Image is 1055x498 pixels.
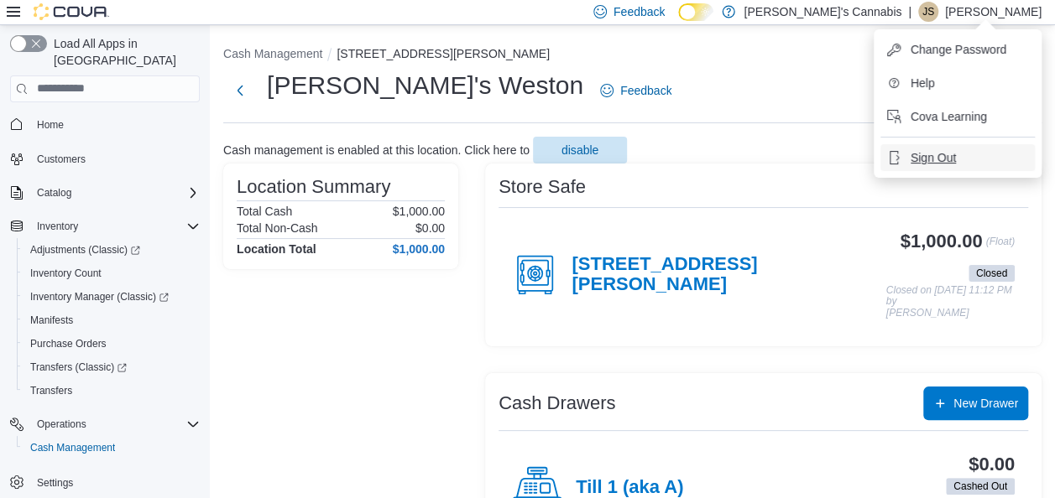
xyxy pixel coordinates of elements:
h3: Location Summary [237,177,390,197]
span: Transfers [30,384,72,397]
button: Manifests [17,309,206,332]
span: Home [37,118,64,132]
p: Cash management is enabled at this location. Click here to [223,143,530,157]
button: Settings [3,469,206,494]
span: disable [561,142,598,158]
div: Julian Saldivia [918,2,938,22]
button: Inventory [3,215,206,238]
span: Catalog [37,186,71,200]
a: Feedback [593,74,678,107]
button: Home [3,112,206,137]
span: Manifests [30,314,73,327]
img: Cova [34,3,109,20]
span: Transfers (Classic) [30,361,127,374]
h4: [STREET_ADDRESS][PERSON_NAME] [572,254,885,296]
span: Load All Apps in [GEOGRAPHIC_DATA] [47,35,200,69]
span: Purchase Orders [24,334,200,354]
h4: $1,000.00 [393,242,445,256]
span: Inventory Count [24,263,200,283]
button: Purchase Orders [17,332,206,355]
span: Customers [37,153,86,166]
a: Cash Management [24,438,122,458]
span: Cova Learning [911,108,987,125]
span: Feedback [614,3,665,20]
span: JS [922,2,934,22]
a: Adjustments (Classic) [17,238,206,262]
span: Inventory Manager (Classic) [24,287,200,307]
button: Catalog [30,183,78,203]
a: Transfers [24,381,79,401]
span: Adjustments (Classic) [30,243,140,257]
span: Change Password [911,41,1006,58]
button: Cash Management [17,436,206,459]
a: Purchase Orders [24,334,113,354]
h3: Cash Drawers [499,393,615,413]
h3: Store Safe [499,177,586,197]
span: Settings [30,471,200,492]
span: Cash Management [30,441,115,454]
nav: An example of EuiBreadcrumbs [223,45,1042,65]
span: Inventory Count [30,267,102,280]
span: New Drawer [953,395,1018,412]
h6: Total Non-Cash [237,221,318,235]
button: disable [533,137,627,163]
h3: $1,000.00 [901,231,983,252]
span: Dark Mode [678,21,679,22]
p: $1,000.00 [393,205,445,218]
input: Dark Mode [678,3,713,21]
span: Closed [976,266,1007,281]
button: Cash Management [223,47,322,60]
span: Cashed Out [946,478,1015,495]
h6: Total Cash [237,205,292,218]
button: Help [880,70,1035,96]
p: Closed on [DATE] 11:12 PM by [PERSON_NAME] [886,285,1015,319]
span: Home [30,114,200,135]
h3: $0.00 [969,454,1015,475]
span: Transfers [24,381,200,401]
button: Catalog [3,181,206,205]
span: Sign Out [911,149,956,166]
button: Inventory [30,216,85,236]
span: Feedback [620,82,671,99]
button: New Drawer [923,386,1028,420]
span: Operations [37,418,86,431]
span: Settings [37,476,73,490]
span: Operations [30,414,200,434]
h1: [PERSON_NAME]'s Weston [267,69,583,102]
button: Next [223,74,257,107]
span: Manifests [24,310,200,330]
button: [STREET_ADDRESS][PERSON_NAME] [337,47,550,60]
p: [PERSON_NAME]'s Cannabis [744,2,901,22]
a: Adjustments (Classic) [24,240,147,260]
a: Transfers (Classic) [17,355,206,379]
span: Inventory [37,220,78,233]
button: Sign Out [880,144,1035,171]
a: Inventory Manager (Classic) [17,285,206,309]
h4: Location Total [237,242,316,256]
span: Transfers (Classic) [24,357,200,377]
button: Cova Learning [880,103,1035,130]
button: Customers [3,147,206,171]
a: Transfers (Classic) [24,357,133,377]
button: Inventory Count [17,262,206,285]
button: Change Password [880,36,1035,63]
p: (Float) [985,231,1015,262]
span: Customers [30,148,200,169]
span: Inventory [30,216,200,236]
span: Closed [969,265,1015,282]
a: Manifests [24,310,80,330]
button: Transfers [17,379,206,402]
a: Inventory Count [24,263,108,283]
a: Home [30,115,71,135]
span: Inventory Manager (Classic) [30,290,169,303]
p: [PERSON_NAME] [945,2,1042,22]
span: Help [911,75,935,91]
span: Cash Management [24,438,200,458]
span: Purchase Orders [30,337,107,350]
a: Inventory Manager (Classic) [24,287,175,307]
a: Settings [30,473,80,493]
p: $0.00 [415,221,445,235]
button: Operations [30,414,93,434]
button: Operations [3,412,206,436]
span: Catalog [30,183,200,203]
